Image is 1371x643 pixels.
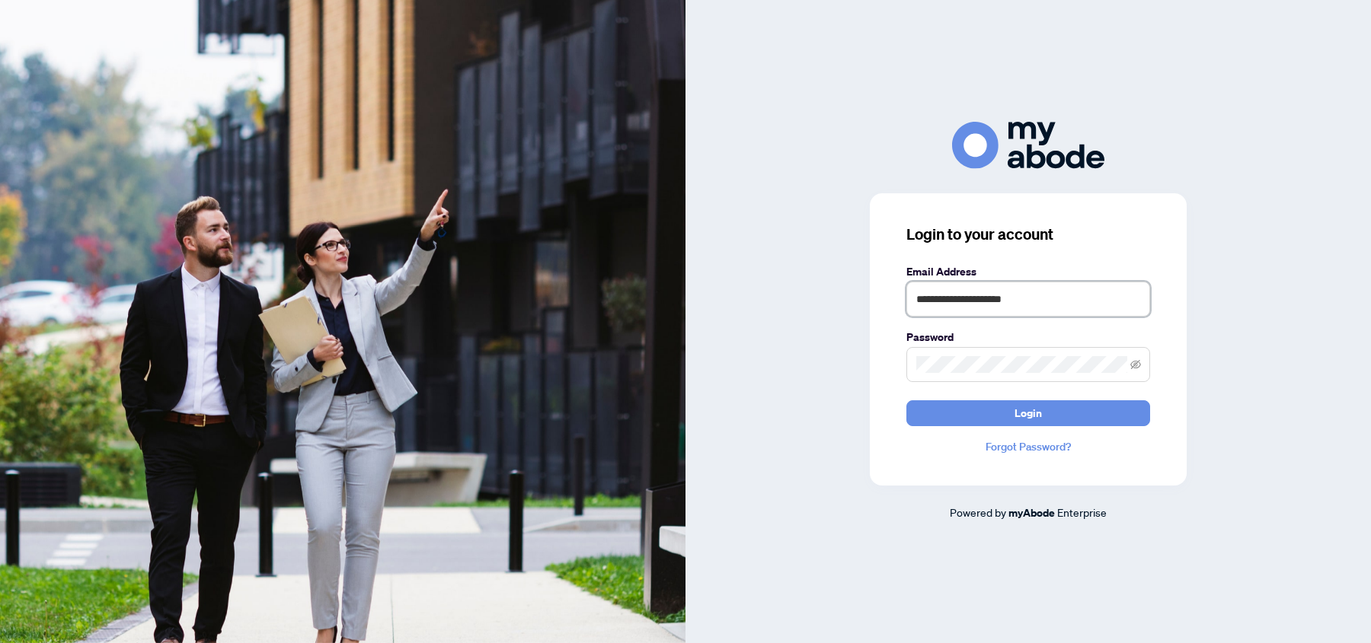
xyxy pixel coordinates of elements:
[952,122,1104,168] img: ma-logo
[1015,401,1042,425] span: Login
[906,263,1150,280] label: Email Address
[906,438,1150,455] a: Forgot Password?
[906,329,1150,345] label: Password
[1057,505,1107,519] span: Enterprise
[906,224,1150,245] h3: Login to your account
[1008,505,1055,521] a: myAbode
[906,400,1150,426] button: Login
[950,505,1006,519] span: Powered by
[1130,359,1141,370] span: eye-invisible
